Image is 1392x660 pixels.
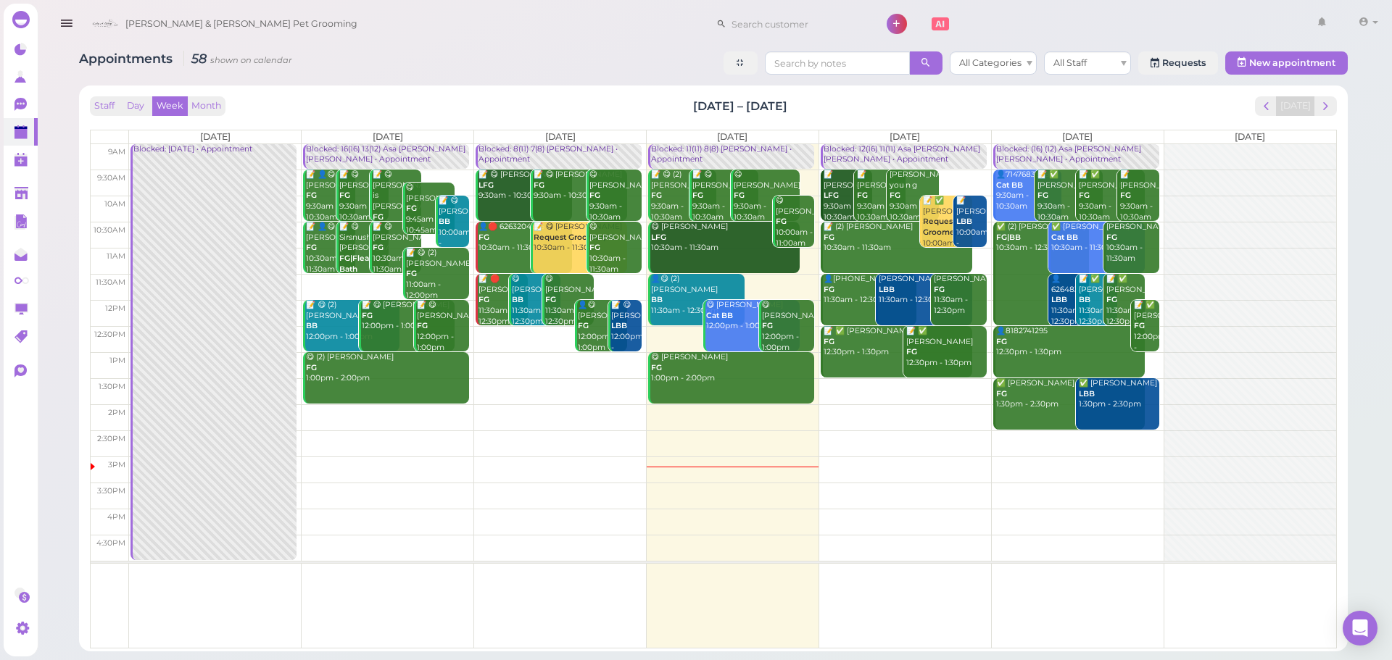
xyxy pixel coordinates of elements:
[478,274,528,327] div: 📝 🛑 [PERSON_NAME] 11:30am - 12:30pm
[824,337,834,346] b: FG
[305,170,355,222] div: 📝 👤😋 [PERSON_NAME] 9:30am - 10:30am
[96,538,125,548] span: 4:30pm
[996,180,1023,190] b: Cat BB
[339,222,389,296] div: 📝 😋 Sirsnush [PERSON_NAME] 10:30am - 11:30am
[906,347,917,356] b: FG
[705,300,800,332] div: 😋 [PERSON_NAME] 12:00pm - 1:00pm
[824,233,834,242] b: FG
[108,460,125,469] span: 3pm
[118,96,153,116] button: Day
[959,57,1022,68] span: All Categories
[650,352,814,384] div: 😋 [PERSON_NAME] 1:00pm - 2:00pm
[1134,321,1145,330] b: FG
[133,144,297,155] div: Blocked: [DATE] • Appointment
[934,285,945,294] b: FG
[776,217,787,226] b: FG
[693,98,787,114] h2: [DATE] – [DATE]
[1235,131,1265,142] span: [DATE]
[104,199,125,209] span: 10am
[611,321,627,330] b: LBB
[362,311,373,320] b: FG
[995,144,1159,165] div: Blocked: (16) (12) Asa [PERSON_NAME] [PERSON_NAME] • Appointment
[305,222,355,275] div: 📝 👤😋 [PERSON_NAME] 10:30am - 11:30am
[306,363,317,372] b: FG
[1079,389,1095,398] b: LBB
[1276,96,1315,116] button: [DATE]
[305,352,469,384] div: 😋 (2) [PERSON_NAME] 1:00pm - 2:00pm
[1314,96,1337,116] button: next
[996,233,1021,242] b: FG|BB
[1120,191,1131,200] b: FG
[405,248,470,301] div: 📝 😋 (2) [PERSON_NAME] 11:00am - 12:00pm
[610,300,642,364] div: 📝 😋 [PERSON_NAME] 12:00pm - 1:00pm
[890,131,920,142] span: [DATE]
[187,96,225,116] button: Month
[1133,300,1159,364] div: 📝 ✅ [PERSON_NAME] 12:00pm - 1:00pm
[651,295,663,304] b: BB
[109,356,125,365] span: 1pm
[589,170,642,222] div: 😋 [PERSON_NAME] 9:30am - 10:30am
[589,222,642,275] div: 😋 [PERSON_NAME] 10:30am - 11:30am
[823,144,987,165] div: Blocked: 12(16) 11(11) Asa [PERSON_NAME] [PERSON_NAME] • Appointment
[706,311,733,320] b: Cat BB
[857,191,868,200] b: FG
[416,300,469,353] div: 📝 😋 [PERSON_NAME] 12:00pm - 1:00pm
[534,180,544,190] b: FG
[533,170,627,201] div: 📝 😋 [PERSON_NAME] 9:30am - 10:30am
[478,222,572,254] div: 👤🛑 6263204565 10:30am - 11:30am
[373,131,403,142] span: [DATE]
[372,222,422,275] div: 📝 😋 [PERSON_NAME] 10:30am - 11:30am
[183,51,292,66] i: 58
[306,321,318,330] b: BB
[339,191,350,200] b: FG
[1119,170,1159,222] div: 📝 [PERSON_NAME] 9:30am - 10:30am
[1225,51,1348,75] button: New appointment
[995,378,1145,410] div: ✅ [PERSON_NAME] 1:30pm - 2:30pm
[534,233,616,242] b: Request Groomer|FG
[775,196,814,248] div: 😋 [PERSON_NAME] 10:00am - 11:00am
[956,217,972,226] b: LBB
[108,408,125,417] span: 2pm
[406,204,417,213] b: FG
[306,191,317,200] b: FG
[577,300,627,353] div: 👤😋 [PERSON_NAME] 12:00pm - 1:00pm
[995,222,1090,254] div: ✅ (2) [PERSON_NAME] 10:30am - 12:30pm
[438,196,469,259] div: 📝 😋 [PERSON_NAME] 10:00am - 11:00am
[890,191,900,200] b: FG
[417,321,428,330] b: FG
[305,144,469,165] div: Blocked: 16(16) 13(12) Asa [PERSON_NAME] [PERSON_NAME] • Appointment
[878,274,972,306] div: [PERSON_NAME] 11:30am - 12:30pm
[544,274,594,327] div: 😋 [PERSON_NAME] 11:30am - 12:30pm
[996,337,1007,346] b: FG
[823,170,873,222] div: 📝 [PERSON_NAME] 9:30am - 10:30am
[650,170,716,222] div: 📝 😋 (2) [PERSON_NAME] 9:30am - 10:30am
[1078,378,1159,410] div: ✅ [PERSON_NAME] 1:30pm - 2:30pm
[923,217,971,237] b: Request Groomer|FG
[406,269,417,278] b: FG
[96,277,125,287] span: 11:30am
[589,191,600,200] b: FG
[478,170,572,201] div: 📝 😋 [PERSON_NAME] 9:30am - 10:30am
[97,434,125,443] span: 2:30pm
[152,96,188,116] button: Week
[90,96,119,116] button: Staff
[956,196,987,259] div: 📝 [PERSON_NAME] 10:00am - 11:00am
[1053,57,1087,68] span: All Staff
[1037,191,1048,200] b: FG
[105,304,125,313] span: 12pm
[533,222,627,254] div: 📝 😋 [PERSON_NAME] 10:30am - 11:30am
[339,254,369,274] b: FG|Flea Bath
[692,191,703,200] b: FG
[761,300,814,353] div: 😋 [PERSON_NAME] 12:00pm - 1:00pm
[1079,191,1090,200] b: FG
[1106,274,1144,327] div: 📝 ✅ [PERSON_NAME] 11:30am - 12:30pm
[478,295,489,304] b: FG
[1106,222,1159,264] div: [PERSON_NAME] 10:30am - 11:30am
[692,170,758,222] div: 📝 😋 [PERSON_NAME] 9:30am - 10:30am
[1249,57,1335,68] span: New appointment
[373,212,384,222] b: FG
[996,389,1007,398] b: FG
[995,326,1145,358] div: 👤8182741295 12:30pm - 1:30pm
[125,4,357,44] span: [PERSON_NAME] & [PERSON_NAME] Pet Grooming
[1079,295,1090,304] b: BB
